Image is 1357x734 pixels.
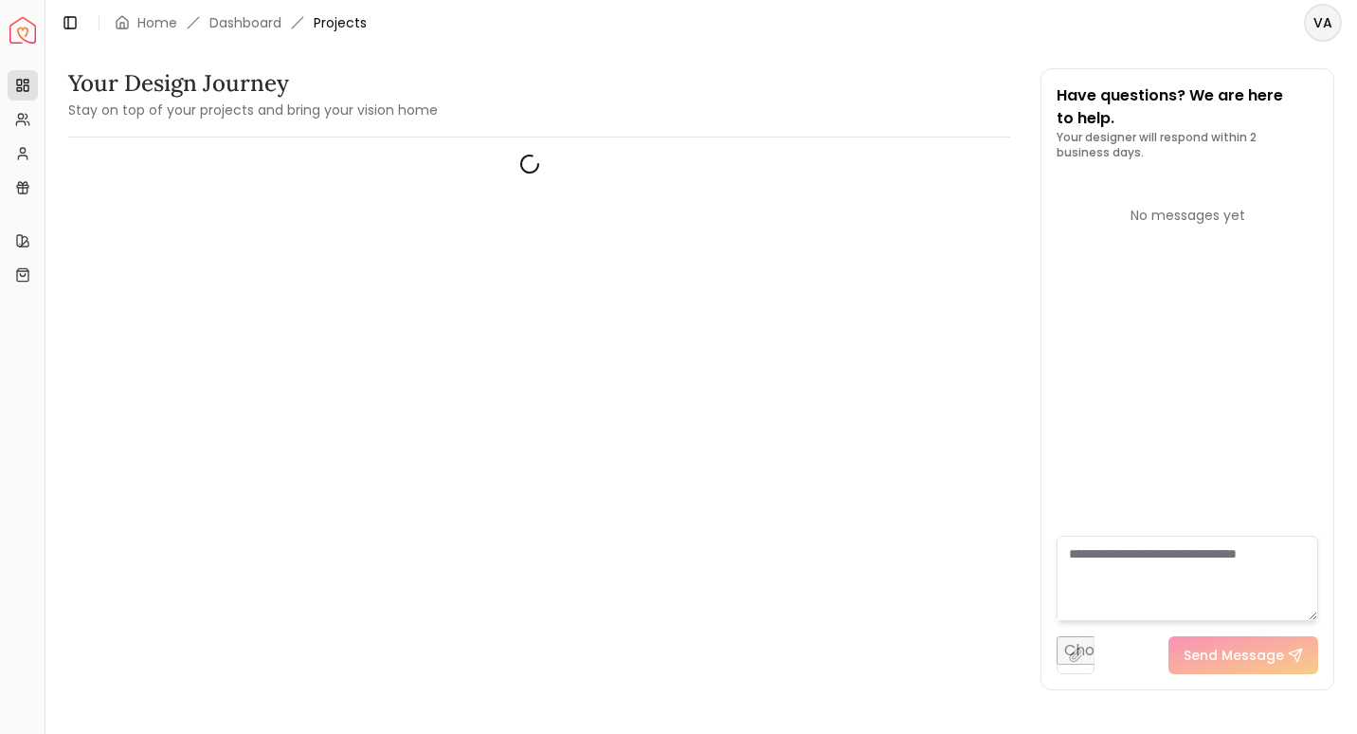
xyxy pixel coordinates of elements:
p: Have questions? We are here to help. [1057,84,1318,130]
a: Dashboard [209,13,281,32]
a: Home [137,13,177,32]
p: Your designer will respond within 2 business days. [1057,130,1318,160]
nav: breadcrumb [115,13,367,32]
a: Spacejoy [9,17,36,44]
h3: Your Design Journey [68,68,438,99]
button: VA [1304,4,1342,42]
span: Projects [314,13,367,32]
img: Spacejoy Logo [9,17,36,44]
small: Stay on top of your projects and bring your vision home [68,101,438,119]
div: No messages yet [1057,206,1318,225]
span: VA [1306,6,1340,40]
